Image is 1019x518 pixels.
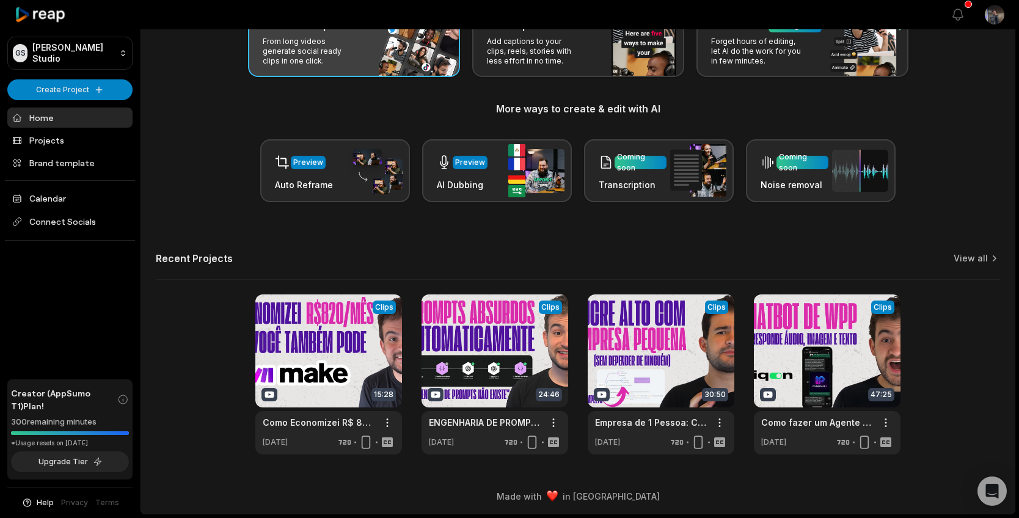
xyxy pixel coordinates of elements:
a: Calendar [7,188,133,208]
a: View all [954,252,988,264]
div: Preview [293,157,323,168]
h3: AI Dubbing [437,178,488,191]
a: Empresa de 1 Pessoa: Como ganhar Dinheiro DE VERDADE com [PERSON_NAME]? [595,416,707,429]
div: Coming soon [779,151,826,173]
p: From long videos generate social ready clips in one click. [263,37,357,66]
h3: More ways to create & edit with AI [156,101,1000,116]
p: Add captions to your clips, reels, stories with less effort in no time. [487,37,582,66]
img: noise_removal.png [832,150,888,192]
p: [PERSON_NAME] Studio [32,42,114,64]
img: heart emoji [547,491,558,502]
a: Como fazer um Agente de I.A para Automação de Whatsapp? (Responde Áudio, Imagem e Texto) [761,416,874,429]
a: ENGENHARIA DE PROMPT NÃO EXISTE: Como fazer um prompt bom automaticamente [429,416,541,429]
h2: Recent Projects [156,252,233,264]
span: Creator (AppSumo T1) Plan! [11,387,117,412]
div: 300 remaining minutes [11,416,129,428]
img: transcription.png [670,144,726,197]
a: Como Economizei R$ 820 por mês nas Minhas Automações Com uma Simples Mudança? [263,416,375,429]
img: ai_dubbing.png [508,144,564,197]
div: GS [13,44,27,62]
button: Help [21,497,54,508]
h3: Noise removal [761,178,828,191]
a: Home [7,108,133,128]
a: Privacy [61,497,88,508]
div: Made with in [GEOGRAPHIC_DATA] [152,490,1004,503]
h3: Auto Reframe [275,178,333,191]
button: Create Project [7,79,133,100]
div: Preview [455,157,485,168]
div: Open Intercom Messenger [977,476,1007,506]
a: Terms [95,497,119,508]
span: Connect Socials [7,211,133,233]
span: Help [37,497,54,508]
button: Upgrade Tier [11,451,129,472]
div: Coming soon [617,151,664,173]
a: Projects [7,130,133,150]
img: auto_reframe.png [346,147,403,195]
a: Brand template [7,153,133,173]
h3: Transcription [599,178,667,191]
p: Forget hours of editing, let AI do the work for you in few minutes. [711,37,806,66]
div: *Usage resets on [DATE] [11,439,129,448]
